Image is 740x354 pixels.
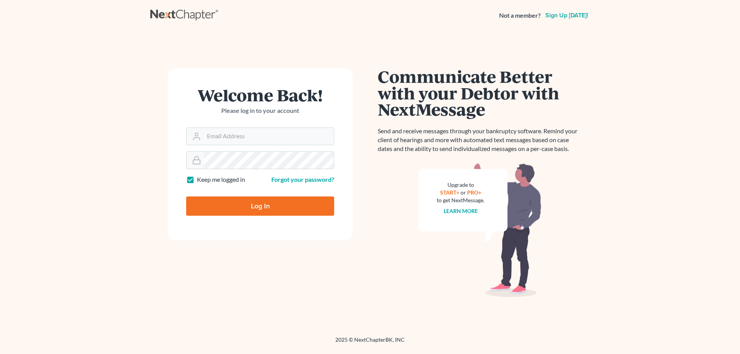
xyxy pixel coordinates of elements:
[186,196,334,216] input: Log In
[150,336,590,350] div: 2025 © NextChapterBK, INC
[186,106,334,115] p: Please log in to your account
[378,127,582,153] p: Send and receive messages through your bankruptcy software. Remind your client of hearings and mo...
[461,189,466,196] span: or
[378,68,582,117] h1: Communicate Better with your Debtor with NextMessage
[499,11,541,20] strong: Not a member?
[467,189,481,196] a: PRO+
[444,208,478,214] a: Learn more
[440,189,459,196] a: START+
[418,163,542,297] img: nextmessage_bg-59042aed3d76b12b5cd301f8e5b87938c9018125f34e5fa2b7a6b67550977c72.svg
[437,181,484,189] div: Upgrade to
[271,176,334,183] a: Forgot your password?
[204,128,334,145] input: Email Address
[197,175,245,184] label: Keep me logged in
[544,12,590,18] a: Sign up [DATE]!
[186,87,334,103] h1: Welcome Back!
[437,196,484,204] div: to get NextMessage.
